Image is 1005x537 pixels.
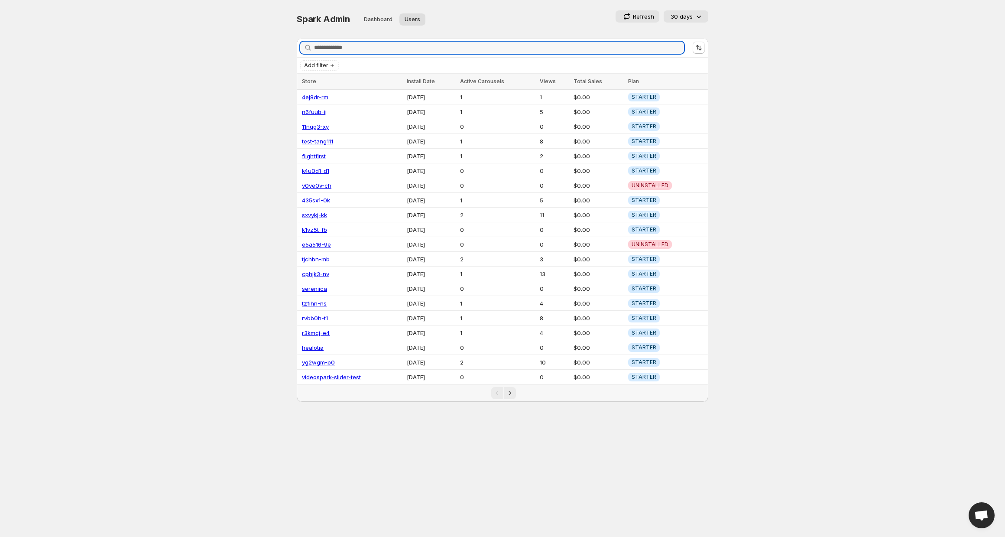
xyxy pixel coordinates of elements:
[457,90,537,104] td: 1
[302,374,361,381] a: videospark-slider-test
[302,78,316,85] span: Store
[302,108,327,115] a: n6fuub-ij
[632,344,656,351] span: STARTER
[302,285,327,292] a: sereniica
[457,208,537,222] td: 2
[404,311,458,325] td: [DATE]
[537,311,571,325] td: 8
[632,329,656,336] span: STARTER
[537,90,571,104] td: 1
[571,252,625,267] td: $0.00
[302,153,326,159] a: flightfirst
[571,370,625,384] td: $0.00
[407,78,435,85] span: Install Date
[537,237,571,252] td: 0
[632,138,656,145] span: STARTER
[537,134,571,149] td: 8
[302,315,328,322] a: rvbb0h-t1
[404,178,458,193] td: [DATE]
[537,149,571,163] td: 2
[632,94,656,101] span: STARTER
[405,16,420,23] span: Users
[457,222,537,237] td: 0
[633,12,654,21] p: Refresh
[404,134,458,149] td: [DATE]
[404,119,458,134] td: [DATE]
[302,123,329,130] a: 11ngg3-xy
[540,78,556,85] span: Views
[460,78,504,85] span: Active Carousels
[300,60,339,71] button: Add filter
[537,222,571,237] td: 0
[571,222,625,237] td: $0.00
[457,281,537,296] td: 0
[302,241,331,248] a: e5a516-9e
[457,149,537,163] td: 1
[693,42,705,54] button: Sort the results
[404,252,458,267] td: [DATE]
[616,10,659,23] button: Refresh
[537,178,571,193] td: 0
[302,94,328,101] a: 4ej8dr-rm
[632,182,668,189] span: UNINSTALLED
[302,329,330,336] a: r3kmcj-e4
[297,384,708,402] nav: Pagination
[632,256,656,263] span: STARTER
[571,119,625,134] td: $0.00
[457,163,537,178] td: 0
[457,104,537,119] td: 1
[302,182,331,189] a: v0ye0v-ch
[537,267,571,281] td: 13
[404,149,458,163] td: [DATE]
[404,237,458,252] td: [DATE]
[297,14,350,24] span: Spark Admin
[302,344,324,351] a: healotia
[404,163,458,178] td: [DATE]
[304,62,328,69] span: Add filter
[302,197,330,204] a: 435sx1-0k
[302,212,327,218] a: sxvykj-kk
[632,241,668,248] span: UNINSTALLED
[302,300,327,307] a: tzfihn-ns
[632,374,656,381] span: STARTER
[302,256,330,263] a: tjchbn-mb
[404,296,458,311] td: [DATE]
[571,193,625,208] td: $0.00
[457,355,537,370] td: 2
[364,16,392,23] span: Dashboard
[571,163,625,178] td: $0.00
[537,340,571,355] td: 0
[457,252,537,267] td: 2
[571,104,625,119] td: $0.00
[571,296,625,311] td: $0.00
[457,370,537,384] td: 0
[632,212,656,218] span: STARTER
[571,237,625,252] td: $0.00
[537,296,571,311] td: 4
[404,104,458,119] td: [DATE]
[457,237,537,252] td: 0
[574,78,602,85] span: Total Sales
[571,90,625,104] td: $0.00
[571,149,625,163] td: $0.00
[504,387,516,399] button: Next
[457,267,537,281] td: 1
[628,78,639,85] span: Plan
[537,252,571,267] td: 3
[537,163,571,178] td: 0
[359,13,398,26] button: Dashboard overview
[457,340,537,355] td: 0
[404,193,458,208] td: [DATE]
[537,281,571,296] td: 0
[404,325,458,340] td: [DATE]
[537,193,571,208] td: 5
[457,178,537,193] td: 0
[404,281,458,296] td: [DATE]
[404,90,458,104] td: [DATE]
[632,153,656,159] span: STARTER
[457,296,537,311] td: 1
[571,134,625,149] td: $0.00
[537,370,571,384] td: 0
[571,208,625,222] td: $0.00
[571,355,625,370] td: $0.00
